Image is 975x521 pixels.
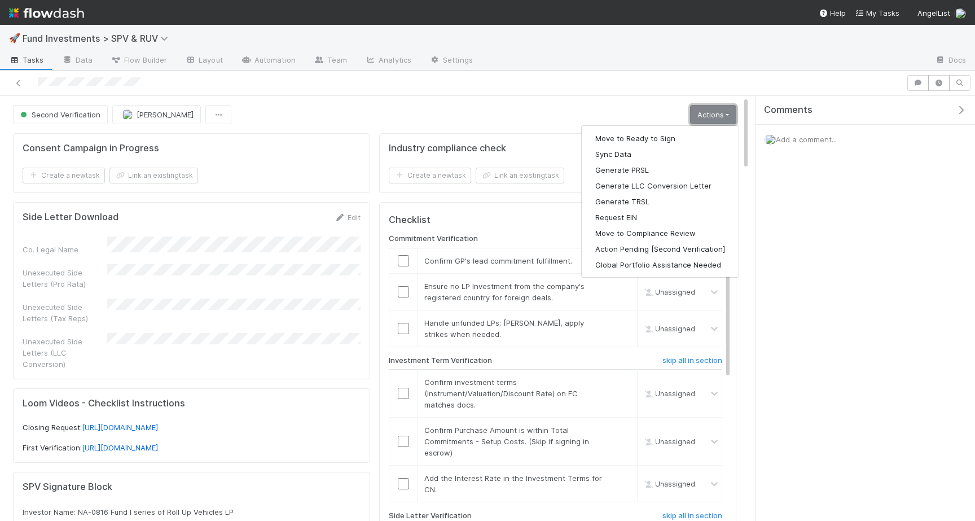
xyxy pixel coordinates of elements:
[642,480,695,488] span: Unassigned
[232,52,305,70] a: Automation
[662,356,722,370] a: skip all in section
[855,8,899,17] span: My Tasks
[642,287,695,296] span: Unassigned
[389,356,492,365] h6: Investment Term Verification
[109,168,198,183] button: Link an existingtask
[582,209,739,225] button: Request EIN
[18,110,100,119] span: Second Verification
[389,168,471,183] button: Create a newtask
[582,257,739,273] button: Global Portfolio Assistance Needed
[662,356,722,365] h6: skip all in section
[334,213,361,222] a: Edit
[424,426,589,457] span: Confirm Purchase Amount is within Total Commitments - Setup Costs. (Skip if signing in escrow)
[305,52,356,70] a: Team
[420,52,482,70] a: Settings
[23,301,107,324] div: Unexecuted Side Letters (Tax Reps)
[111,54,167,65] span: Flow Builder
[642,324,695,332] span: Unassigned
[582,225,739,241] button: Move to Compliance Review
[642,437,695,446] span: Unassigned
[819,7,846,19] div: Help
[82,423,158,432] a: [URL][DOMAIN_NAME]
[764,104,813,116] span: Comments
[776,135,837,144] span: Add a comment...
[9,3,84,23] img: logo-inverted-e16ddd16eac7371096b0.svg
[122,109,133,120] img: avatar_15e6a745-65a2-4f19-9667-febcb12e2fc8.png
[356,52,420,70] a: Analytics
[23,267,107,290] div: Unexecuted Side Letters (Pro Rata)
[662,511,722,520] h6: skip all in section
[389,511,472,520] h6: Side Letter Verification
[9,33,20,43] span: 🚀
[476,168,564,183] button: Link an existingtask
[424,282,585,302] span: Ensure no LP Investment from the company's registered country for foreign deals.
[102,52,176,70] a: Flow Builder
[424,474,602,494] span: Add the Interest Rate in the Investment Terms for CN.
[582,146,739,162] button: Sync Data
[23,244,107,255] div: Co. Legal Name
[582,130,739,146] button: Move to Ready to Sign
[855,7,899,19] a: My Tasks
[582,194,739,209] button: Generate TRSL
[23,443,361,454] p: First Verification:
[642,389,695,398] span: Unassigned
[917,8,950,17] span: AngelList
[955,8,966,19] img: avatar_15e6a745-65a2-4f19-9667-febcb12e2fc8.png
[9,54,44,65] span: Tasks
[23,33,174,44] span: Fund Investments > SPV & RUV
[389,234,478,243] h6: Commitment Verification
[23,168,105,183] button: Create a newtask
[176,52,232,70] a: Layout
[389,143,506,154] h5: Industry compliance check
[137,110,194,119] span: [PERSON_NAME]
[926,52,975,70] a: Docs
[23,336,107,370] div: Unexecuted Side Letters (LLC Conversion)
[424,318,584,339] span: Handle unfunded LPs: [PERSON_NAME], apply strikes when needed.
[582,241,739,257] button: Action Pending [Second Verification]
[23,481,361,493] h5: SPV Signature Block
[53,52,102,70] a: Data
[13,105,108,124] button: Second Verification
[389,214,431,226] h5: Checklist
[582,178,739,194] button: Generate LLC Conversion Letter
[582,162,739,178] button: Generate PRSL
[112,105,201,124] button: [PERSON_NAME]
[82,443,158,452] a: [URL][DOMAIN_NAME]
[690,105,736,124] a: Actions
[424,256,572,265] span: Confirm GP's lead commitment fulfillment.
[23,143,159,154] h5: Consent Campaign in Progress
[765,134,776,145] img: avatar_15e6a745-65a2-4f19-9667-febcb12e2fc8.png
[424,378,578,409] span: Confirm investment terms (Instrument/Valuation/Discount Rate) on FC matches docs.
[23,212,118,223] h5: Side Letter Download
[23,398,361,409] h5: Loom Videos - Checklist Instructions
[23,422,361,434] p: Closing Request:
